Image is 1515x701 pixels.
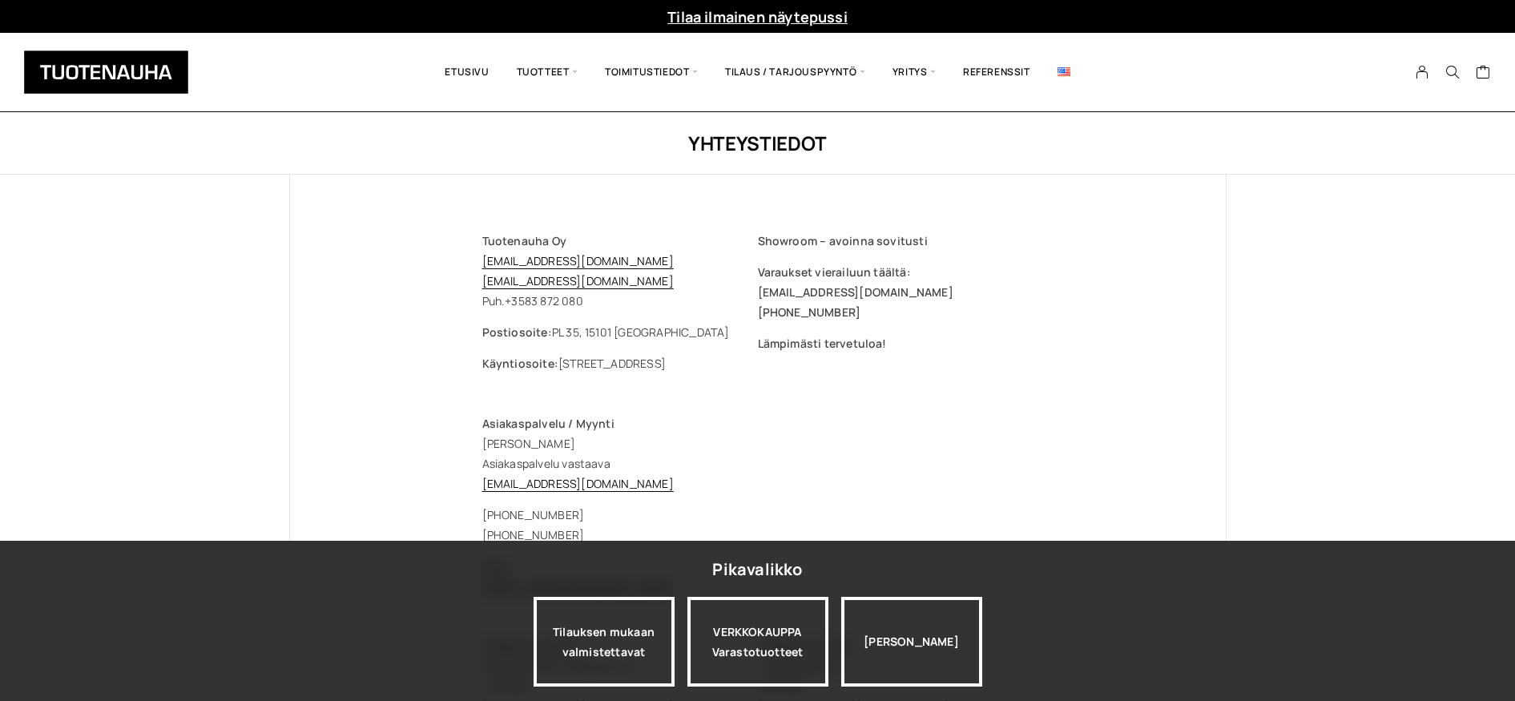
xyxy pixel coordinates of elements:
img: English [1058,67,1070,76]
a: [EMAIL_ADDRESS][DOMAIN_NAME] [482,476,674,491]
h1: Yhteystiedot [289,130,1227,156]
span: Toimitustiedot [591,45,711,99]
span: Tuotteet [503,45,591,99]
div: [PERSON_NAME] [841,597,982,687]
div: [PHONE_NUMBER] [PHONE_NUMBER] [482,505,1034,545]
span: Tuotenauha Oy [482,233,566,248]
a: VERKKOKAUPPAVarastotuotteet [687,597,828,687]
strong: Asiakaspalvelu / Myynti [482,416,614,431]
p: Puh. 3 872 080 [482,231,758,311]
a: Tilaa ilmainen näytepussi [667,7,848,26]
span: +358 [505,293,531,308]
a: Cart [1476,64,1491,83]
a: Referenssit [949,45,1044,99]
img: Tuotenauha Oy [24,50,188,94]
p: [STREET_ADDRESS] [482,353,758,373]
b: Postiosoite: [482,324,552,340]
span: Lämpimästi tervetuloa! [758,336,887,351]
a: Tilauksen mukaan valmistettavat [534,597,675,687]
a: [EMAIL_ADDRESS][DOMAIN_NAME] [482,253,674,268]
span: Varaukset vierailuun täältä: [758,264,911,280]
p: PL 35, 15101 [GEOGRAPHIC_DATA] [482,322,758,342]
a: Etusivu [431,45,502,99]
button: Search [1437,65,1468,79]
span: Showroom – avoinna sovitusti [758,233,928,248]
b: Käyntiosoite: [482,356,558,371]
a: My Account [1407,65,1438,79]
p: [PERSON_NAME] Asiakaspalvelu vastaava [482,413,1034,494]
a: [EMAIL_ADDRESS][DOMAIN_NAME] [482,273,674,288]
div: VERKKOKAUPPA Varastotuotteet [687,597,828,687]
span: Yritys [879,45,949,99]
span: [PHONE_NUMBER] [758,304,861,320]
span: Tilaus / Tarjouspyyntö [711,45,879,99]
span: [EMAIL_ADDRESS][DOMAIN_NAME] [758,284,953,300]
div: Pikavalikko [712,555,802,584]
